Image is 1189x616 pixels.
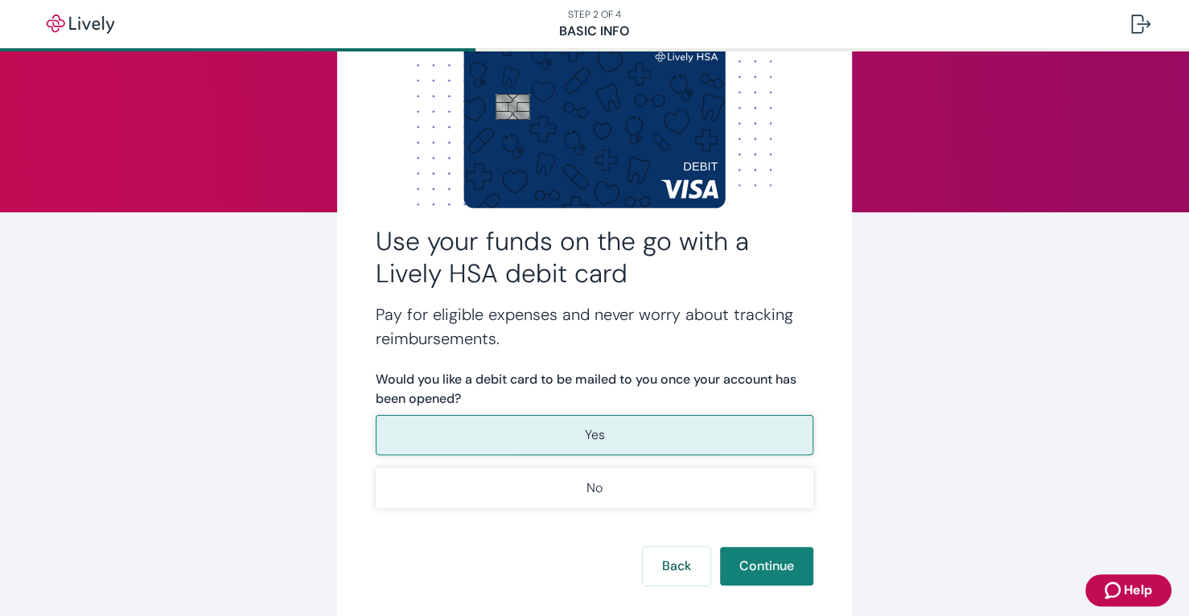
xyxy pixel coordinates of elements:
p: No [586,478,603,498]
button: Zendesk support iconHelp [1085,574,1171,606]
button: Log out [1118,5,1163,43]
span: Help [1124,581,1152,600]
img: Debit card [463,43,726,207]
button: Yes [376,415,813,455]
h4: Pay for eligible expenses and never worry about tracking reimbursements. [376,302,813,351]
svg: Zendesk support icon [1105,581,1124,600]
h2: Use your funds on the go with a Lively HSA debit card [376,225,813,290]
button: Back [643,547,710,585]
img: Dot background [376,45,813,206]
img: Lively [35,14,125,34]
label: Would you like a debit card to be mailed to you once your account has been opened? [376,370,813,409]
button: Continue [720,547,813,585]
button: No [376,468,813,508]
p: Yes [585,425,605,445]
